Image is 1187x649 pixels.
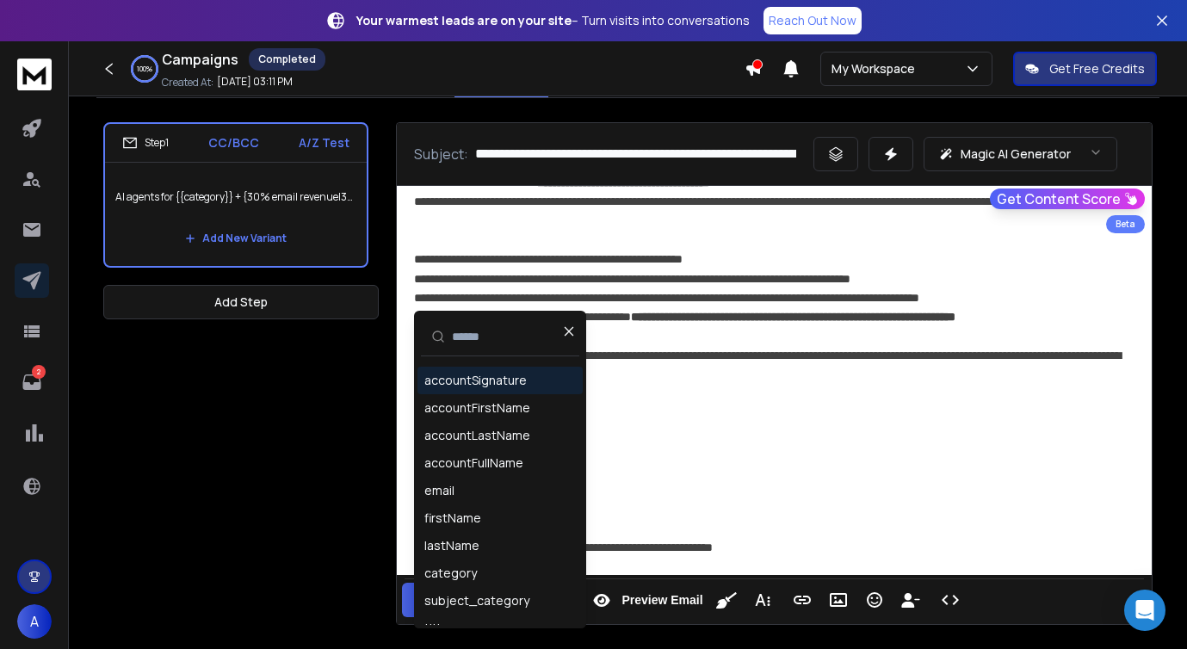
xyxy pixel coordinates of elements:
[17,59,52,90] img: logo
[103,122,368,268] li: Step1CC/BCCA/Z TestAI agents for {{category}} + {30% email revenue|30% revenue from email|30%+ re...
[115,173,356,221] p: AI agents for {{category}} + {30% email revenue|30% revenue from email|30%+ revenue via email}
[162,49,238,70] h1: Campaigns
[934,583,967,617] button: Code View
[424,482,454,499] div: email
[894,583,927,617] button: Insert Unsubscribe Link
[832,60,922,77] p: My Workspace
[1049,60,1145,77] p: Get Free Credits
[585,583,706,617] button: Preview Email
[162,76,213,90] p: Created At:
[299,134,349,151] p: A/Z Test
[1124,590,1165,631] div: Open Intercom Messenger
[17,604,52,639] button: A
[217,75,293,89] p: [DATE] 03:11 PM
[32,365,46,379] p: 2
[424,510,481,527] div: firstName
[171,221,300,256] button: Add New Variant
[402,583,457,617] button: Save
[1013,52,1157,86] button: Get Free Credits
[249,48,325,71] div: Completed
[103,285,379,319] button: Add Step
[769,12,856,29] p: Reach Out Now
[424,620,448,637] div: title
[424,399,530,417] div: accountFirstName
[137,64,152,74] p: 100 %
[424,427,530,444] div: accountLastName
[1106,215,1145,233] div: Beta
[424,565,477,582] div: category
[858,583,891,617] button: Emoticons
[356,12,750,29] p: – Turn visits into conversations
[356,12,572,28] strong: Your warmest leads are on your site
[15,365,49,399] a: 2
[424,372,527,389] div: accountSignature
[424,454,523,472] div: accountFullName
[924,137,1117,171] button: Magic AI Generator
[424,537,479,554] div: lastName
[961,145,1071,163] p: Magic AI Generator
[414,144,468,164] p: Subject:
[764,7,862,34] a: Reach Out Now
[122,135,169,151] div: Step 1
[618,593,706,608] span: Preview Email
[208,134,259,151] p: CC/BCC
[424,592,529,609] div: subject_category
[990,189,1145,209] button: Get Content Score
